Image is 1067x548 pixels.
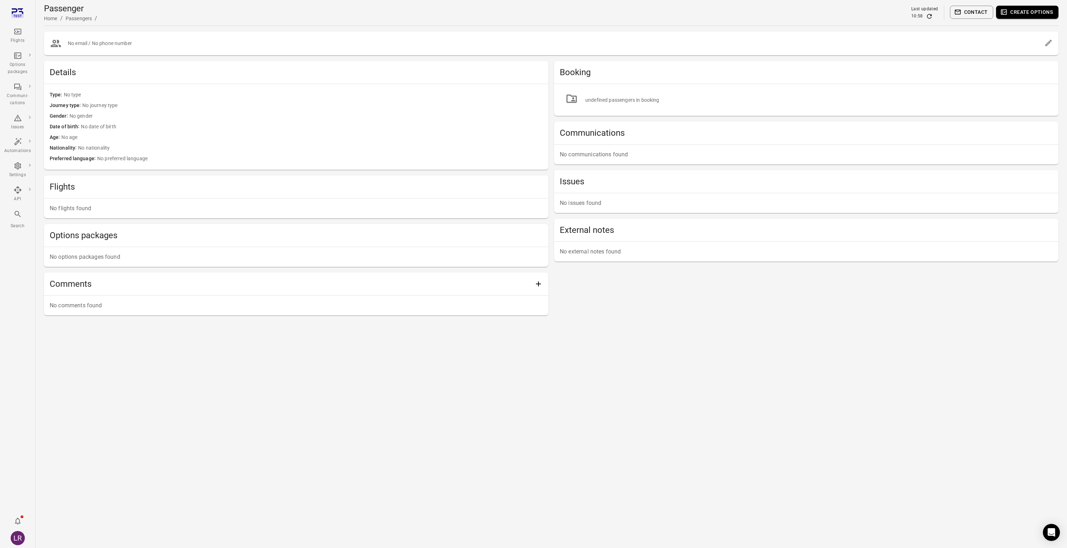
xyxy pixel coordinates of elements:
[911,6,938,13] div: Last updated
[4,37,31,44] div: Flights
[11,531,25,545] div: LR
[44,16,57,21] a: Home
[50,112,70,120] span: Gender
[50,253,543,261] p: No options packages found
[4,124,31,131] div: Issues
[61,134,543,141] span: No age
[64,91,543,99] span: No type
[996,6,1058,19] button: Create options
[82,102,543,110] span: No journey type
[4,61,31,76] div: Options packages
[560,90,1053,110] a: undefined passengers in booking
[50,144,78,152] span: Nationality
[560,199,1053,207] p: No issues found
[950,6,994,19] button: Contact
[1,80,34,109] a: Communi-cations
[560,67,1053,78] h2: Booking
[11,514,25,528] button: Notifications
[926,13,933,20] button: Refresh data
[60,14,63,23] li: /
[50,181,543,192] h2: Flights
[50,67,543,78] h2: Details
[560,224,1053,236] h2: External notes
[50,134,61,141] span: Age
[81,123,543,131] span: No date of birth
[1,208,34,231] button: Search
[50,230,543,241] h2: Options packages
[4,196,31,203] div: API
[8,528,28,548] button: Laufey Rut
[95,14,97,23] li: /
[1,49,34,78] a: Options packages
[50,123,81,131] span: Date of birth
[1043,524,1060,541] div: Open Intercom Messenger
[560,127,1053,139] h2: Communications
[50,102,82,110] span: Journey type
[50,91,64,99] span: Type
[1,184,34,205] a: API
[560,150,1053,159] p: No communications found
[560,176,1053,187] h2: Issues
[585,96,1047,104] div: undefined passengers in booking
[44,14,100,23] nav: Breadcrumbs
[1,135,34,157] a: Automations
[1,112,34,133] a: Issues
[97,155,543,163] span: No preferred language
[4,223,31,230] div: Search
[50,204,543,213] p: No flights found
[1,160,34,181] a: Settings
[4,147,31,155] div: Automations
[531,277,546,291] button: Add comment
[78,144,543,152] span: No nationality
[68,40,1041,47] span: No email / No phone number
[1041,36,1056,50] button: Edit
[50,278,531,290] h2: Comments
[50,301,543,310] p: No comments found
[1,25,34,46] a: Flights
[911,13,923,20] div: 10:58
[4,172,31,179] div: Settings
[66,15,92,22] div: Passengers
[50,155,97,163] span: Preferred language
[70,112,543,120] span: No gender
[44,3,100,14] h1: Passenger
[560,247,1053,256] p: No external notes found
[4,93,31,107] div: Communi-cations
